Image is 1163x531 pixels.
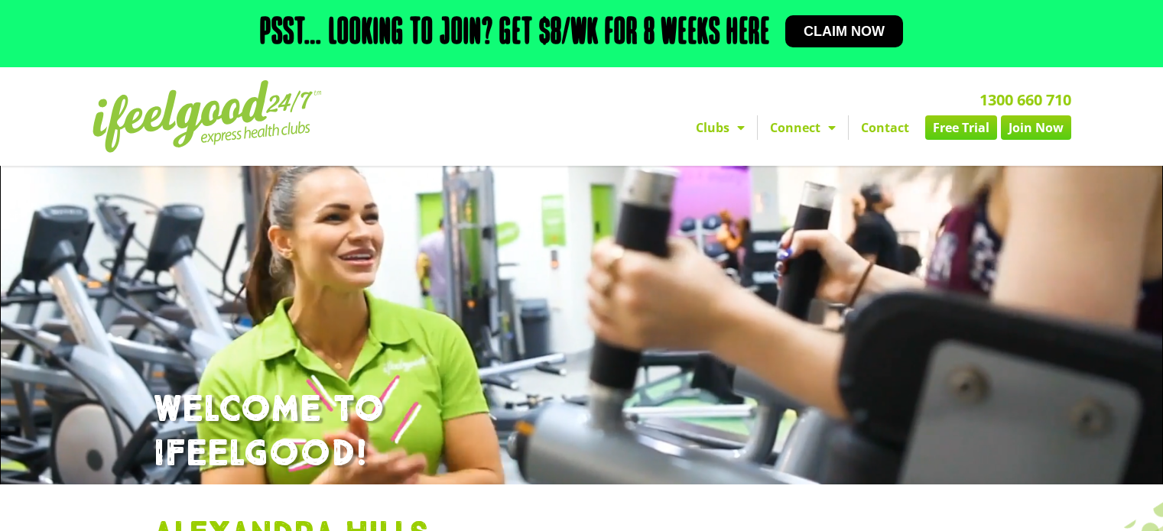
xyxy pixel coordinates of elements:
a: Contact [849,115,921,140]
a: Clubs [684,115,757,140]
span: Claim now [804,24,885,38]
a: Join Now [1001,115,1071,140]
a: Claim now [785,15,903,47]
a: 1300 660 710 [979,89,1071,110]
a: Connect [758,115,848,140]
h1: WELCOME TO IFEELGOOD! [154,388,1010,476]
h2: Psst… Looking to join? Get $8/wk for 8 weeks here [260,15,770,52]
nav: Menu [440,115,1071,140]
a: Free Trial [925,115,997,140]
